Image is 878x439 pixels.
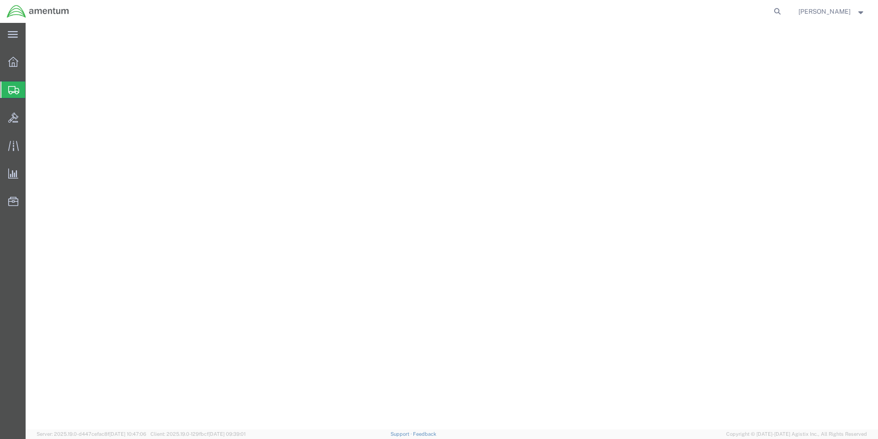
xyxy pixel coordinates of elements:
img: logo [6,5,70,18]
span: Client: 2025.19.0-129fbcf [150,431,246,437]
span: Steven Sanchez [798,6,851,16]
span: [DATE] 10:47:06 [109,431,146,437]
a: Support [391,431,413,437]
span: Server: 2025.19.0-d447cefac8f [37,431,146,437]
iframe: FS Legacy Container [26,23,878,429]
span: [DATE] 09:39:01 [209,431,246,437]
span: Copyright © [DATE]-[DATE] Agistix Inc., All Rights Reserved [726,430,867,438]
button: [PERSON_NAME] [798,6,866,17]
a: Feedback [413,431,436,437]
